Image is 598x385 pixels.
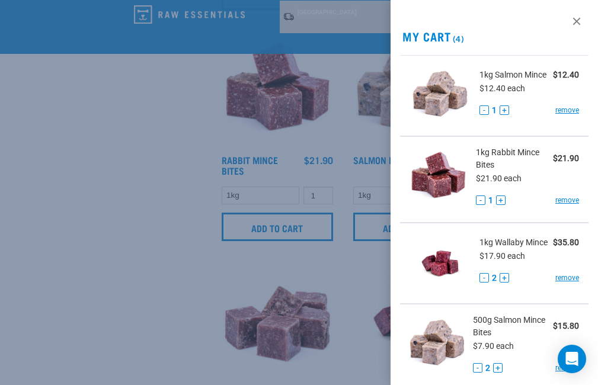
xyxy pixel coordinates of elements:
[558,345,586,373] div: Open Intercom Messenger
[492,272,497,284] span: 2
[479,84,525,93] span: $12.40 each
[492,104,497,117] span: 1
[479,273,489,283] button: -
[496,195,506,205] button: +
[553,70,579,79] strong: $12.40
[410,233,471,294] img: Wallaby Mince
[555,195,579,206] a: remove
[493,363,503,373] button: +
[553,321,579,331] strong: $15.80
[555,272,579,283] a: remove
[479,105,489,115] button: -
[410,146,467,207] img: Rabbit Mince Bites
[391,30,598,43] h2: My Cart
[451,36,465,40] span: (4)
[479,251,525,261] span: $17.90 each
[410,65,471,126] img: Salmon Mince
[476,195,485,205] button: -
[500,273,509,283] button: +
[479,236,548,249] span: 1kg Wallaby Mince
[555,362,579,373] a: remove
[555,105,579,115] a: remove
[473,363,482,373] button: -
[553,153,579,163] strong: $21.90
[410,314,464,375] img: Salmon Mince Bites
[479,69,546,81] span: 1kg Salmon Mince
[473,314,553,339] span: 500g Salmon Mince Bites
[476,146,553,171] span: 1kg Rabbit Mince Bites
[553,238,579,247] strong: $35.80
[485,362,490,374] span: 2
[476,174,522,183] span: $21.90 each
[500,105,509,115] button: +
[473,341,514,351] span: $7.90 each
[488,194,493,207] span: 1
